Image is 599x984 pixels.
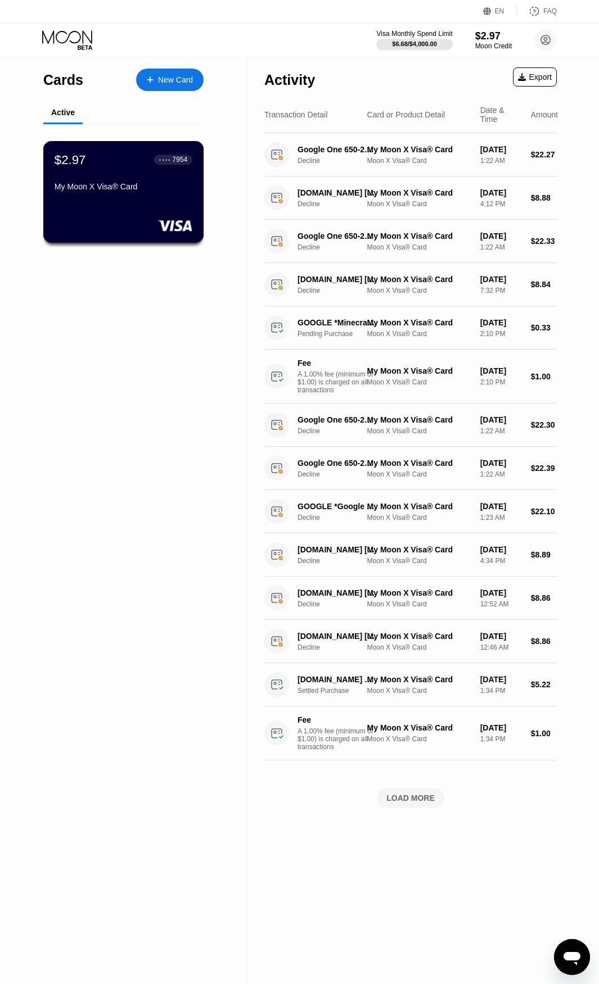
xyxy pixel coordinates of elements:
[264,133,557,176] div: Google One 650-2530000 USDeclineMy Moon X Visa® CardMoon X Visa® Card[DATE]1:22 AM$22.27
[264,403,557,447] div: Google One 650-2530000 USDeclineMy Moon X Visa® CardMoon X Visa® Card[DATE]1:22 AM$22.30
[480,287,522,294] div: 7:32 PM
[264,447,557,490] div: Google One 650-2530000 USDeclineMy Moon X Visa® CardMoon X Visa® Card[DATE]1:22 AM$22.39
[480,145,522,154] div: [DATE]
[298,632,376,641] div: [DOMAIN_NAME] [PHONE_NUMBER] NL
[475,30,512,42] div: $2.97
[480,232,522,241] div: [DATE]
[298,675,376,684] div: [DOMAIN_NAME] +447825776535GB
[367,378,471,386] div: Moon X Visa® Card
[367,415,471,424] div: My Moon X Visa® Card
[264,110,327,119] div: Transaction Detail
[367,600,471,608] div: Moon X Visa® Card
[367,643,471,651] div: Moon X Visa® Card
[531,507,557,516] div: $22.10
[298,687,382,695] div: Settled Purchase
[298,427,382,435] div: Decline
[298,600,382,608] div: Decline
[298,643,382,651] div: Decline
[480,632,522,641] div: [DATE]
[480,275,522,284] div: [DATE]
[367,632,471,641] div: My Moon X Visa® Card
[376,30,452,38] div: Visa Monthly Spend Limit
[367,232,471,241] div: My Moon X Visa® Card
[367,366,471,375] div: My Moon X Visa® Card
[43,72,83,88] div: Cards
[298,157,382,165] div: Decline
[298,715,376,724] div: Fee
[480,557,522,565] div: 4:34 PM
[367,157,471,165] div: Moon X Visa® Card
[531,193,557,202] div: $8.88
[480,378,522,386] div: 2:10 PM
[480,459,522,468] div: [DATE]
[480,106,522,124] div: Date & Time
[531,593,557,602] div: $8.86
[480,545,522,554] div: [DATE]
[517,6,557,17] div: FAQ
[480,502,522,511] div: [DATE]
[480,200,522,208] div: 4:12 PM
[367,514,471,522] div: Moon X Visa® Card
[531,680,557,689] div: $5.22
[531,372,557,381] div: $1.00
[367,545,471,554] div: My Moon X Visa® Card
[298,275,376,284] div: [DOMAIN_NAME] [PHONE_NUMBER] NL
[55,182,192,191] div: My Moon X Visa® Card
[367,330,471,338] div: Moon X Visa® Card
[264,220,557,263] div: Google One 650-2530000 USDeclineMy Moon X Visa® CardMoon X Visa® Card[DATE]1:22 AM$22.33
[480,366,522,375] div: [DATE]
[367,200,471,208] div: Moon X Visa® Card
[367,459,471,468] div: My Moon X Visa® Card
[264,263,557,306] div: [DOMAIN_NAME] [PHONE_NUMBER] NLDeclineMy Moon X Visa® CardMoon X Visa® Card[DATE]7:32 PM$8.84
[367,145,471,154] div: My Moon X Visa® Card
[367,318,471,327] div: My Moon X Visa® Card
[480,470,522,478] div: 1:22 AM
[495,7,505,15] div: EN
[44,142,203,242] div: $2.97● ● ● ●7954My Moon X Visa® Card
[480,687,522,695] div: 1:34 PM
[554,939,590,975] iframe: Button to launch messaging window
[264,706,557,760] div: FeeA 1.00% fee (minimum of $1.00) is charged on all transactionsMy Moon X Visa® CardMoon X Visa® ...
[159,158,170,161] div: ● ● ● ●
[376,30,452,50] div: Visa Monthly Spend Limit$6.68/$4,000.00
[475,42,512,50] div: Moon Credit
[480,157,522,165] div: 1:22 AM
[531,420,557,429] div: $22.30
[172,156,187,164] div: 7954
[367,687,471,695] div: Moon X Visa® Card
[298,470,382,478] div: Decline
[264,490,557,533] div: GOOGLE *Google One [DOMAIN_NAME][URL][GEOGRAPHIC_DATA]DeclineMy Moon X Visa® CardMoon X Visa® Car...
[298,200,382,208] div: Decline
[513,67,557,87] div: Export
[51,108,75,117] div: Active
[298,588,376,597] div: [DOMAIN_NAME] [PHONE_NUMBER] NL
[392,40,437,47] div: $6.68 / $4,000.00
[298,459,376,468] div: Google One 650-2530000 US
[367,557,471,565] div: Moon X Visa® Card
[543,7,557,15] div: FAQ
[531,729,557,738] div: $1.00
[386,793,435,803] div: LOAD MORE
[367,188,471,197] div: My Moon X Visa® Card
[264,620,557,663] div: [DOMAIN_NAME] [PHONE_NUMBER] NLDeclineMy Moon X Visa® CardMoon X Visa® Card[DATE]12:46 AM$8.86
[475,30,512,50] div: $2.97Moon Credit
[480,588,522,597] div: [DATE]
[264,176,557,220] div: [DOMAIN_NAME] [PHONE_NUMBER] NLDeclineMy Moon X Visa® CardMoon X Visa® Card[DATE]4:12 PM$8.88
[480,643,522,651] div: 12:46 AM
[264,350,557,403] div: FeeA 1.00% fee (minimum of $1.00) is charged on all transactionsMy Moon X Visa® CardMoon X Visa® ...
[531,110,558,119] div: Amount
[158,75,193,85] div: New Card
[531,637,557,646] div: $8.86
[531,280,557,289] div: $8.84
[298,318,376,327] div: GOOGLE *Minecraft [DOMAIN_NAME][URL][GEOGRAPHIC_DATA]
[264,306,557,350] div: GOOGLE *Minecraft [DOMAIN_NAME][URL][GEOGRAPHIC_DATA]Pending PurchaseMy Moon X Visa® CardMoon X V...
[531,464,557,473] div: $22.39
[136,69,204,91] div: New Card
[298,545,376,554] div: [DOMAIN_NAME] [PHONE_NUMBER] NL
[367,588,471,597] div: My Moon X Visa® Card
[480,600,522,608] div: 12:52 AM
[264,788,557,808] div: LOAD MORE
[480,188,522,197] div: [DATE]
[298,370,382,394] div: A 1.00% fee (minimum of $1.00) is charged on all transactions
[367,470,471,478] div: Moon X Visa® Card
